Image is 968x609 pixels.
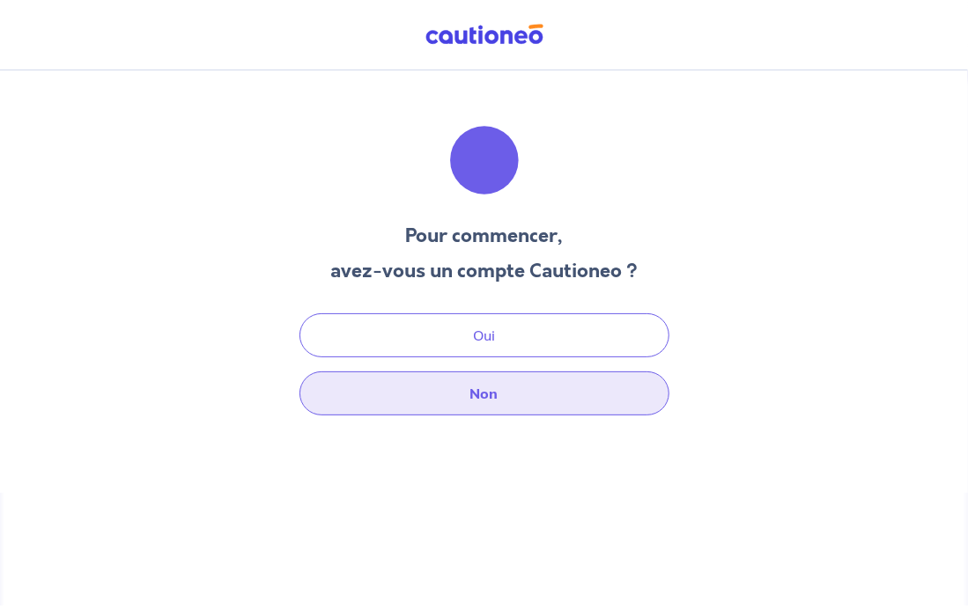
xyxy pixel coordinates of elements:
h3: avez-vous un compte Cautioneo ? [330,257,638,285]
h3: Pour commencer, [330,222,638,250]
button: Oui [299,313,669,357]
button: Non [299,371,669,415]
img: illu_welcome.svg [437,113,532,208]
img: Cautioneo [418,24,551,46]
